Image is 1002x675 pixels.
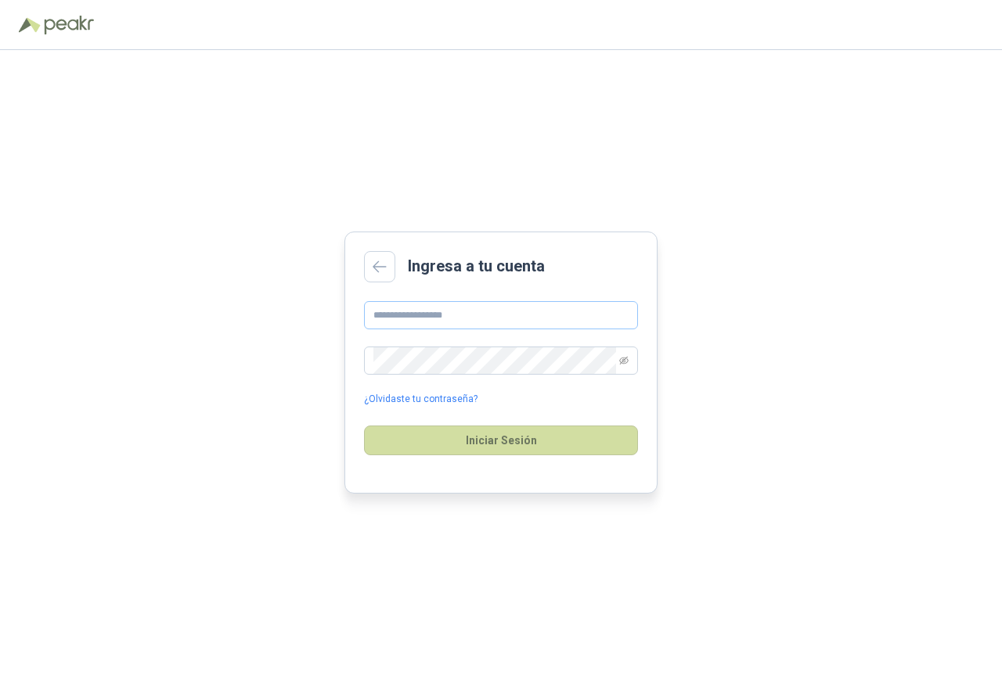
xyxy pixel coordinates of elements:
img: Logo [19,17,41,33]
span: eye-invisible [619,356,629,365]
img: Peakr [44,16,94,34]
h2: Ingresa a tu cuenta [408,254,545,278]
button: Iniciar Sesión [364,425,638,455]
a: ¿Olvidaste tu contraseña? [364,392,478,407]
